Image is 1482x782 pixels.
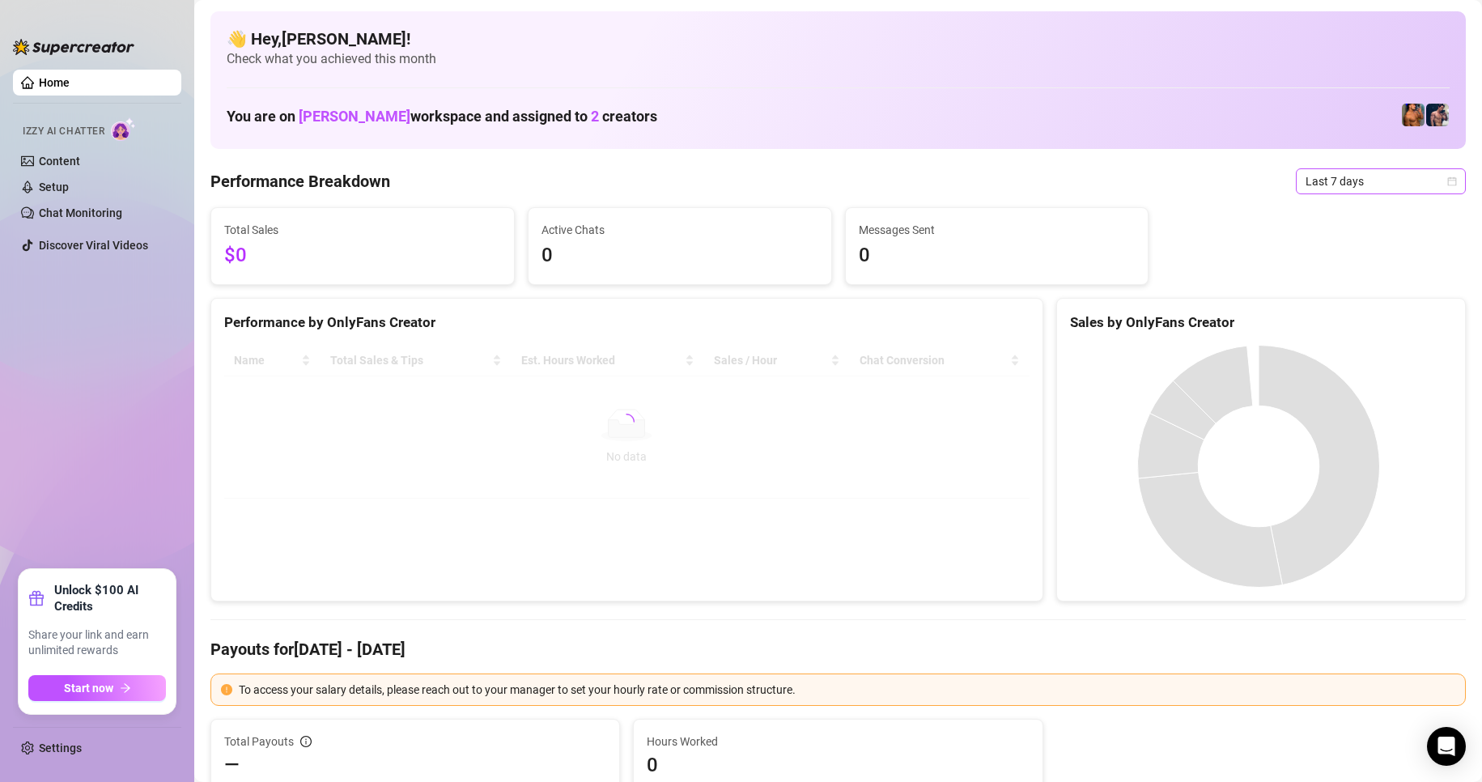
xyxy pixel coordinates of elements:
[299,108,410,125] span: [PERSON_NAME]
[615,410,638,433] span: loading
[39,76,70,89] a: Home
[28,627,166,659] span: Share your link and earn unlimited rewards
[1070,312,1452,334] div: Sales by OnlyFans Creator
[13,39,134,55] img: logo-BBDzfeDw.svg
[224,221,501,239] span: Total Sales
[591,108,599,125] span: 2
[28,675,166,701] button: Start nowarrow-right
[541,240,818,271] span: 0
[224,240,501,271] span: $0
[541,221,818,239] span: Active Chats
[39,742,82,754] a: Settings
[54,582,166,614] strong: Unlock $100 AI Credits
[111,117,136,141] img: AI Chatter
[224,752,240,778] span: —
[39,155,80,168] a: Content
[221,684,232,695] span: exclamation-circle
[859,240,1136,271] span: 0
[120,682,131,694] span: arrow-right
[239,681,1455,699] div: To access your salary details, please reach out to your manager to set your hourly rate or commis...
[227,50,1450,68] span: Check what you achieved this month
[1447,176,1457,186] span: calendar
[647,752,1029,778] span: 0
[647,733,1029,750] span: Hours Worked
[39,206,122,219] a: Chat Monitoring
[1306,169,1456,193] span: Last 7 days
[1427,727,1466,766] div: Open Intercom Messenger
[210,170,390,193] h4: Performance Breakdown
[1402,104,1425,126] img: JG
[300,736,312,747] span: info-circle
[227,108,657,125] h1: You are on workspace and assigned to creators
[64,682,113,695] span: Start now
[1426,104,1449,126] img: Axel
[23,124,104,139] span: Izzy AI Chatter
[224,312,1030,334] div: Performance by OnlyFans Creator
[227,28,1450,50] h4: 👋 Hey, [PERSON_NAME] !
[210,638,1466,661] h4: Payouts for [DATE] - [DATE]
[39,181,69,193] a: Setup
[224,733,294,750] span: Total Payouts
[859,221,1136,239] span: Messages Sent
[39,239,148,252] a: Discover Viral Videos
[28,590,45,606] span: gift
